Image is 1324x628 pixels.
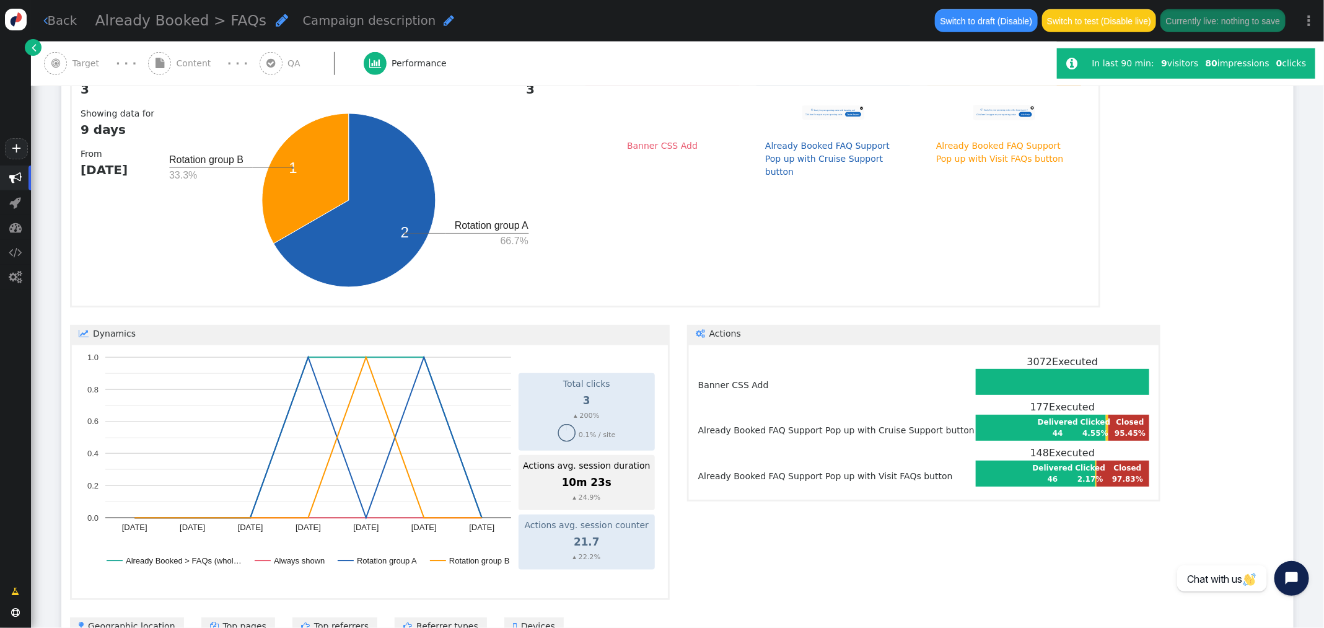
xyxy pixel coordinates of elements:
span:  [10,197,22,209]
span:  [444,14,454,27]
button: Switch to draft (Disable) [935,9,1037,32]
span:  [32,41,37,54]
text: Rotation group A [357,556,417,565]
div: From [81,148,163,188]
a:  QA [260,42,364,86]
span: Content [177,57,216,70]
text: 0.8 [87,384,99,394]
span:  [79,329,93,338]
a:  [3,580,28,603]
b: 80 [1206,58,1217,68]
b: 9 [1161,58,1167,68]
b: [DATE] [81,161,154,179]
span: 21.7 [574,536,599,548]
span:  [11,608,20,617]
span: 148 [1030,447,1049,459]
span:  [266,58,275,68]
text: 2 [401,224,409,241]
td: Delivered 44 [1037,416,1079,440]
text: [DATE] [353,523,379,532]
div: ▴ 22.2% [523,552,650,563]
span:  [9,221,22,234]
span: 0.1% / site [579,431,616,440]
span: 3 [583,394,590,407]
text: [DATE] [411,523,437,532]
text: Rotation group B [449,556,510,565]
td: Already Booked FAQ Support Pop up with Cruise Support button [698,399,975,445]
span: Performance [392,57,452,70]
a: + [5,138,27,159]
span: clicks [1276,58,1306,68]
span: 10m 23s [562,476,612,489]
span:  [9,246,22,259]
div: Total variations [81,67,163,107]
div: Executed [976,446,1149,461]
a: Back [43,12,77,30]
text: 1.0 [87,353,99,362]
span: QA [287,57,305,70]
div: Already Booked FAQ Support Pop up with Visit FAQs button [936,139,1072,166]
text: 1 [289,160,297,177]
div: Banner CSS Add [627,139,698,153]
a:  [25,39,42,56]
span: Target [72,57,105,70]
td: Clicked 2.17% [1075,462,1107,485]
text: [DATE] [122,523,147,532]
button: Switch to test (Disable live) [1042,9,1157,32]
td: Already Booked FAQ Support Pop up with Visit FAQs button [698,445,975,491]
b: 0 [1276,58,1282,68]
span: Campaign description [303,14,436,28]
svg: A chart. [81,354,514,590]
span: impressions [1206,58,1269,68]
img: logo-icon.svg [5,9,27,30]
text: Always shown [274,556,325,565]
text: [DATE] [238,523,263,532]
div: In last 90 min: [1092,57,1158,70]
div: Showing data for [81,107,163,148]
button: Currently live: nothing to save [1160,9,1285,32]
text: 66.7% [501,236,528,247]
text: Rotation group B [169,154,243,165]
text: [DATE] [296,523,321,532]
b: 3 [172,80,535,99]
img: 210.png [802,91,864,137]
a:  Performance [364,42,475,86]
span: 3072 [1027,356,1053,368]
td: Clicked 4.55% [1080,416,1111,440]
a: Actions [687,325,1160,343]
text: Rotation group A [455,220,529,231]
span:  [9,271,22,283]
span:  [1067,57,1078,70]
span:  [696,329,709,338]
td: Banner CSS Add [698,354,975,400]
div: Executed [976,355,1149,369]
div: Already Booked FAQ Support Pop up with Cruise Support button [765,139,901,179]
span:  [12,585,20,598]
td: Actions avg. session counter [522,518,651,533]
div: ▴ 200% [523,411,650,422]
text: 0.0 [87,513,99,523]
a:  Target · · · [44,42,148,86]
a:  Content · · · [148,42,260,86]
span:  [156,58,164,68]
svg: A chart. [163,107,535,293]
text: 0.4 [87,449,99,458]
span:  [276,13,288,27]
text: Already Booked > FAQs (whol… [126,556,242,565]
a: ⋮ [1294,2,1324,39]
td: Delivered 46 [1032,462,1074,485]
text: 0.6 [87,417,99,426]
span: 177 [1030,401,1049,413]
span: Already Booked > FAQs [95,12,267,29]
span:  [43,14,48,27]
text: [DATE] [180,523,205,532]
img: 480.png [973,91,1035,137]
td: Closed 95.45% [1112,416,1148,440]
div: · · · [227,55,248,72]
b: 3 [81,80,154,99]
text: 33.3% [169,170,197,181]
b: 9 days [81,120,154,139]
div: ▴ 24.9% [523,493,650,503]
